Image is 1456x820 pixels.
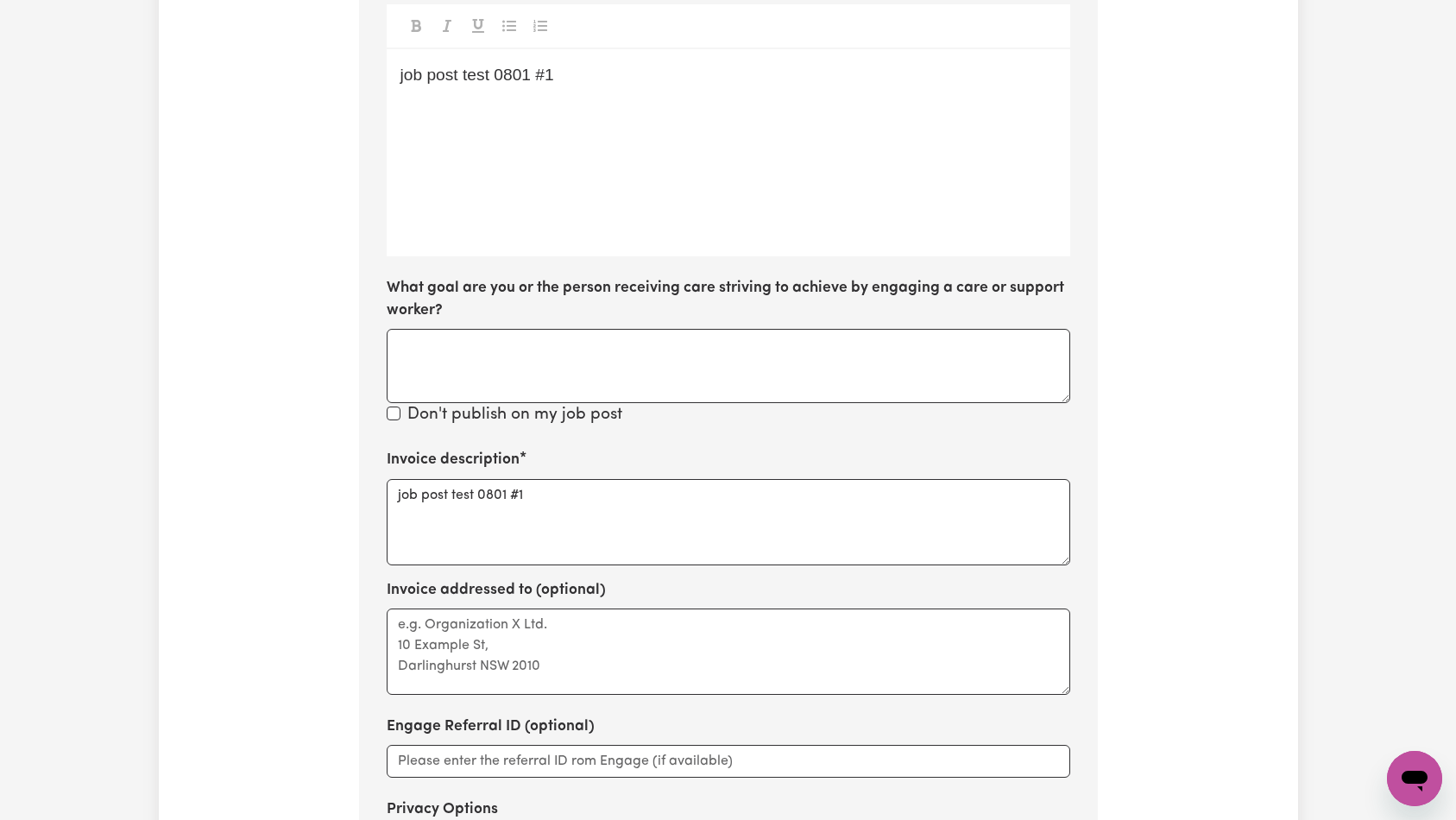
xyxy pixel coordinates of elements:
label: Don't publish on my job post [407,403,622,428]
button: Toggle undefined [404,15,428,37]
iframe: Button to launch messaging window [1387,751,1442,806]
label: Engage Referral ID (optional) [387,716,595,738]
textarea: job post test 0801 #1 [387,479,1070,565]
input: Please enter the referral ID rom Engage (if available) [387,745,1070,778]
button: Toggle undefined [435,15,459,37]
button: Toggle undefined [528,15,552,37]
label: Invoice addressed to (optional) [387,579,606,602]
label: What goal are you or the person receiving care striving to achieve by engaging a care or support ... [387,277,1070,323]
label: Invoice description [387,449,520,471]
span: job post test 0801 #1 [400,66,554,84]
button: Toggle undefined [497,15,521,37]
button: Toggle undefined [466,15,490,37]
